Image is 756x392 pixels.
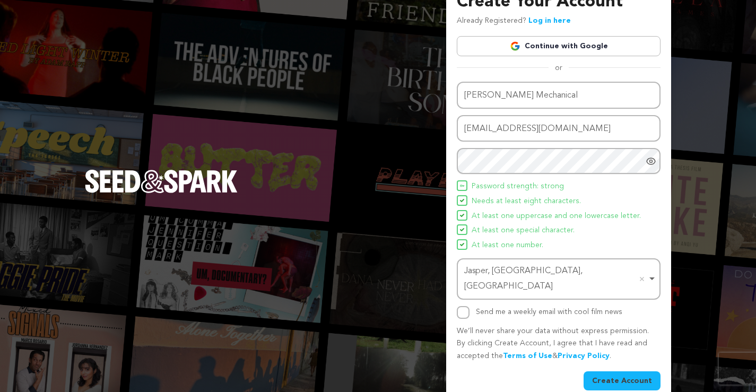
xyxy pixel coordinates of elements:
img: Seed&Spark Icon [460,198,464,203]
button: Create Account [584,371,661,390]
p: Already Registered? [457,15,571,28]
a: Show password as plain text. Warning: this will display your password on the screen. [646,156,656,167]
a: Seed&Spark Homepage [85,170,238,214]
button: Remove item: 'ChIJw6ObsVBibogR57vZFD_6gRY' [637,274,647,284]
span: At least one uppercase and one lowercase letter. [472,210,641,223]
a: Privacy Policy [558,352,610,360]
span: Password strength: strong [472,180,564,193]
input: Name [457,82,661,109]
span: At least one special character. [472,224,575,237]
a: Continue with Google [457,36,661,56]
input: Email address [457,115,661,142]
a: Terms of Use [503,352,552,360]
img: Seed&Spark Icon [460,184,464,188]
p: We’ll never share your data without express permission. By clicking Create Account, I agree that ... [457,325,661,363]
img: Seed&Spark Icon [460,228,464,232]
span: or [549,63,569,73]
div: Jasper, [GEOGRAPHIC_DATA], [GEOGRAPHIC_DATA] [464,264,647,294]
img: Seed&Spark Icon [460,242,464,247]
img: Seed&Spark Icon [460,213,464,217]
a: Log in here [528,17,571,24]
img: Seed&Spark Logo [85,170,238,193]
span: At least one number. [472,239,543,252]
label: Send me a weekly email with cool film news [476,308,622,316]
img: Google logo [510,41,520,51]
span: Needs at least eight characters. [472,195,581,208]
